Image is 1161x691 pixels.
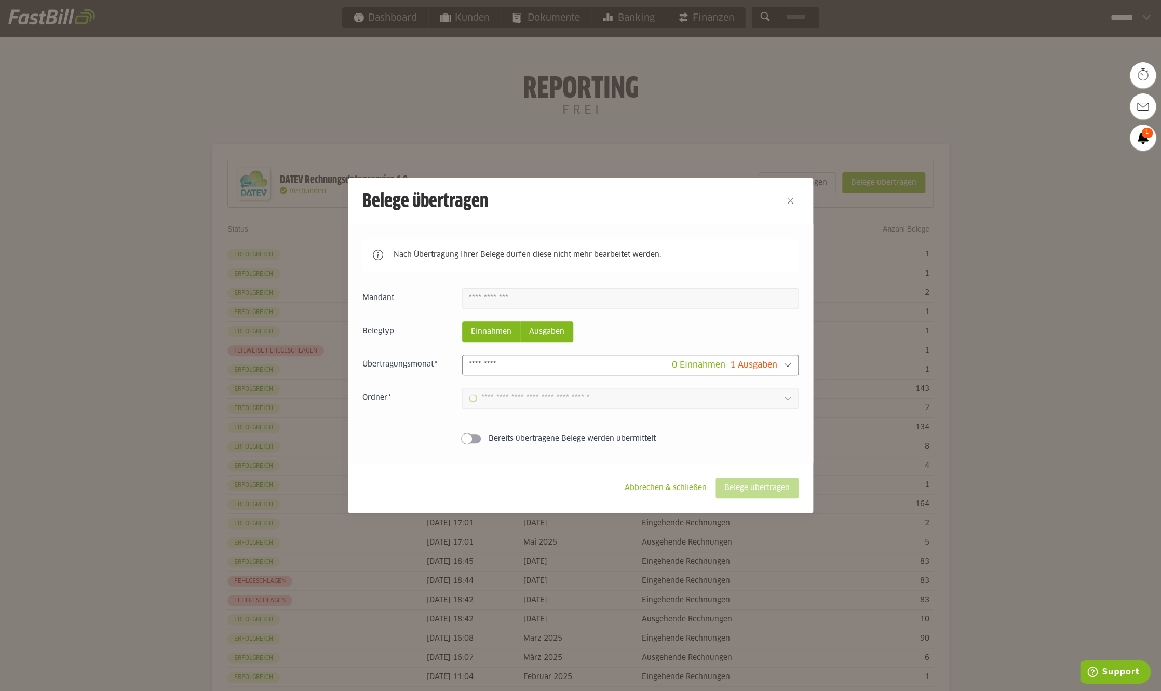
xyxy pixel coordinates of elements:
[730,361,777,369] span: 1 Ausgaben
[616,478,716,498] sl-button: Abbrechen & schließen
[716,478,799,498] sl-button: Belege übertragen
[462,321,520,342] sl-radio-button: Einnahmen
[1080,660,1151,686] iframe: Öffnet ein Widget, in dem Sie weitere Informationen finden
[1141,128,1153,138] span: 1
[362,433,799,444] sl-switch: Bereits übertragene Belege werden übermittelt
[672,361,725,369] span: 0 Einnahmen
[520,321,573,342] sl-radio-button: Ausgaben
[1130,125,1156,151] a: 1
